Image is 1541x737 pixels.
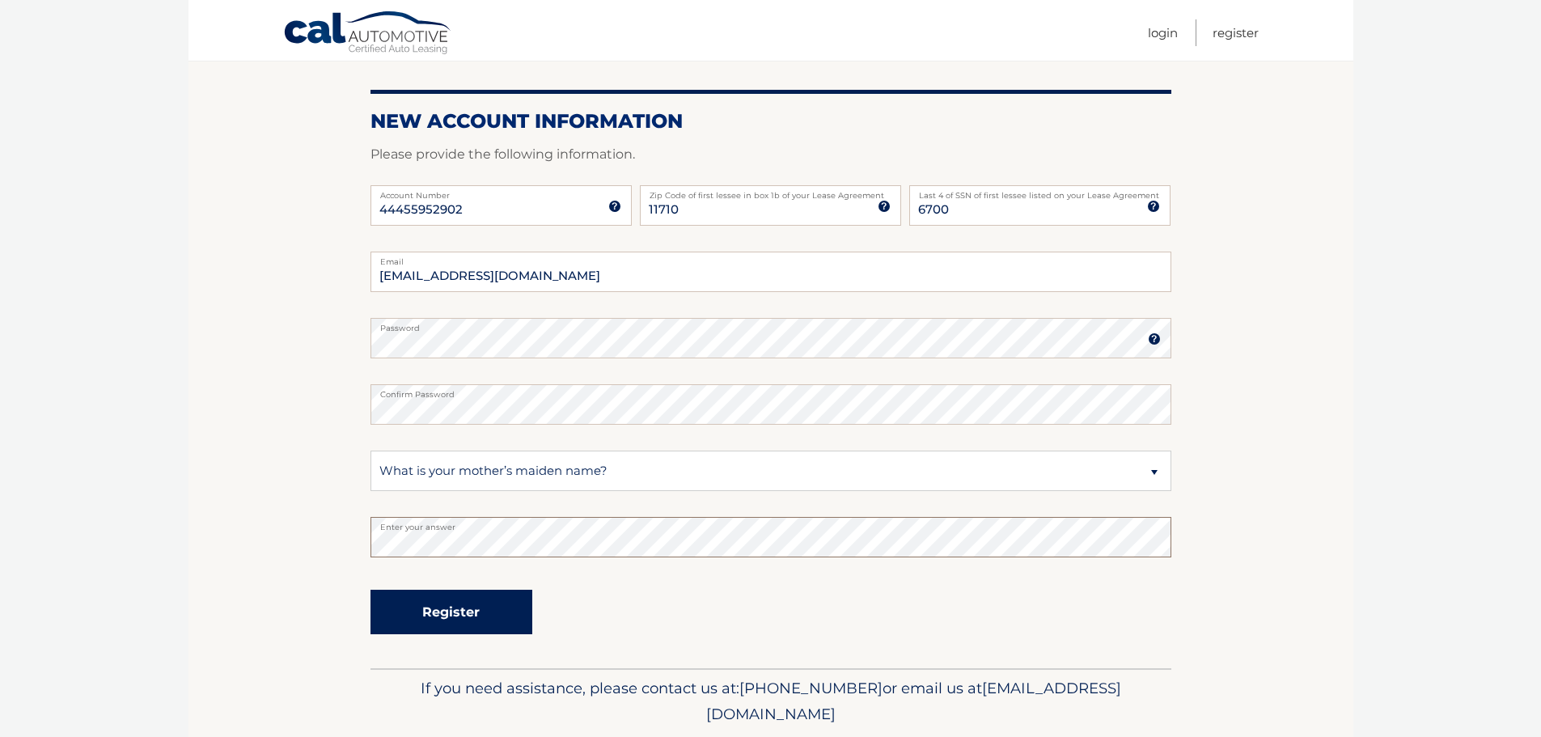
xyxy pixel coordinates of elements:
img: tooltip.svg [608,200,621,213]
p: If you need assistance, please contact us at: or email us at [381,676,1161,727]
input: Zip Code [640,185,901,226]
label: Password [370,318,1171,331]
a: Login [1148,19,1178,46]
label: Last 4 of SSN of first lessee listed on your Lease Agreement [909,185,1171,198]
label: Confirm Password [370,384,1171,397]
input: Email [370,252,1171,292]
h2: New Account Information [370,109,1171,133]
input: Account Number [370,185,632,226]
p: Please provide the following information. [370,143,1171,166]
a: Register [1213,19,1259,46]
img: tooltip.svg [1147,200,1160,213]
button: Register [370,590,532,634]
span: [PHONE_NUMBER] [739,679,883,697]
a: Cal Automotive [283,11,453,57]
img: tooltip.svg [878,200,891,213]
label: Enter your answer [370,517,1171,530]
label: Email [370,252,1171,265]
label: Account Number [370,185,632,198]
img: tooltip.svg [1148,332,1161,345]
label: Zip Code of first lessee in box 1b of your Lease Agreement [640,185,901,198]
input: SSN or EIN (last 4 digits only) [909,185,1171,226]
span: [EMAIL_ADDRESS][DOMAIN_NAME] [706,679,1121,723]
